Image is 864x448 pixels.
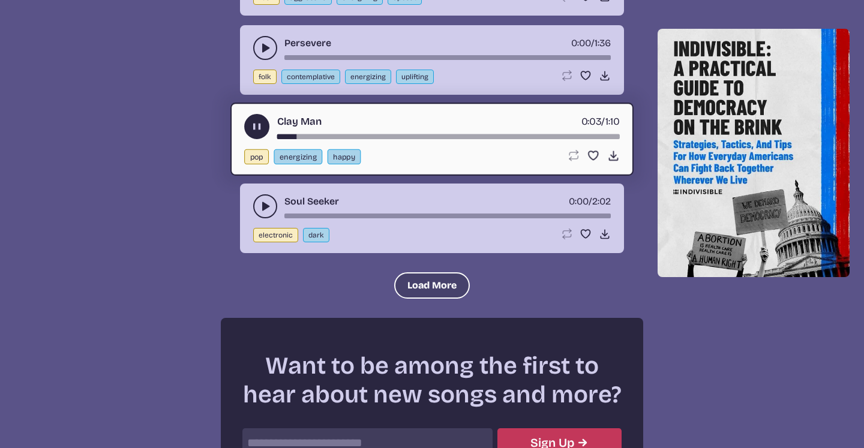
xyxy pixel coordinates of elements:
button: play-pause toggle [244,114,269,139]
img: Help save our democracy! [658,29,850,277]
button: Loop [567,149,580,162]
button: electronic [253,228,298,242]
button: energizing [274,149,322,164]
button: play-pause toggle [253,194,277,218]
button: dark [303,228,329,242]
div: song-time-bar [284,55,611,60]
button: contemplative [281,70,340,84]
div: song-time-bar [284,214,611,218]
a: Soul Seeker [284,194,339,209]
h2: Want to be among the first to hear about new songs and more? [242,351,622,409]
button: folk [253,70,277,84]
span: 1:10 [605,115,620,127]
span: timer [571,37,591,49]
button: play-pause toggle [253,36,277,60]
span: 1:36 [595,37,611,49]
div: / [569,194,611,209]
button: energizing [345,70,391,84]
button: happy [328,149,361,164]
span: timer [569,196,589,207]
button: Load More [394,272,470,299]
span: 2:02 [592,196,611,207]
button: Favorite [587,149,599,162]
button: Favorite [580,228,592,240]
span: timer [581,115,602,127]
button: uplifting [396,70,434,84]
a: Clay Man [277,114,322,129]
button: Favorite [580,70,592,82]
div: / [581,114,620,129]
a: Persevere [284,36,331,50]
div: / [571,36,611,50]
button: Loop [560,228,572,240]
button: Loop [560,70,572,82]
button: pop [244,149,269,164]
div: song-time-bar [277,134,620,139]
